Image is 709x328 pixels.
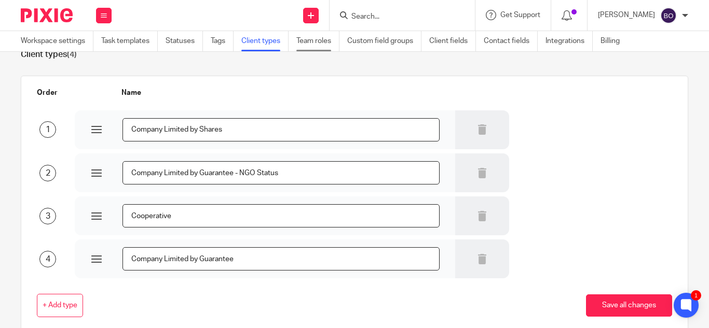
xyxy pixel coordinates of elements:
[37,294,83,317] button: + Add type
[21,49,688,60] h1: Client types
[601,31,628,51] a: Billing
[598,10,655,20] p: [PERSON_NAME]
[37,88,58,98] label: Order
[296,31,339,51] a: Team roles
[211,31,234,51] a: Tags
[691,290,701,301] div: 1
[347,31,421,51] a: Custom field groups
[166,31,203,51] a: Statuses
[121,88,141,98] label: Name
[21,31,93,51] a: Workspace settings
[484,31,538,51] a: Contact fields
[43,302,77,310] span: + Add type
[39,251,56,267] div: 4
[586,294,672,317] button: Save all changes
[21,8,73,22] img: Pixie
[122,118,440,141] input: e.g Limited company
[546,31,593,51] a: Integrations
[660,7,677,24] img: svg%3E
[429,31,476,51] a: Client fields
[122,247,440,270] input: e.g Limited company
[350,12,444,22] input: Search
[122,161,440,184] input: e.g Limited company
[122,204,440,227] input: e.g Limited company
[39,165,56,181] div: 2
[67,50,77,59] span: (4)
[101,31,158,51] a: Task templates
[241,31,289,51] a: Client types
[39,208,56,224] div: 3
[500,11,540,19] span: Get Support
[39,121,56,138] div: 1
